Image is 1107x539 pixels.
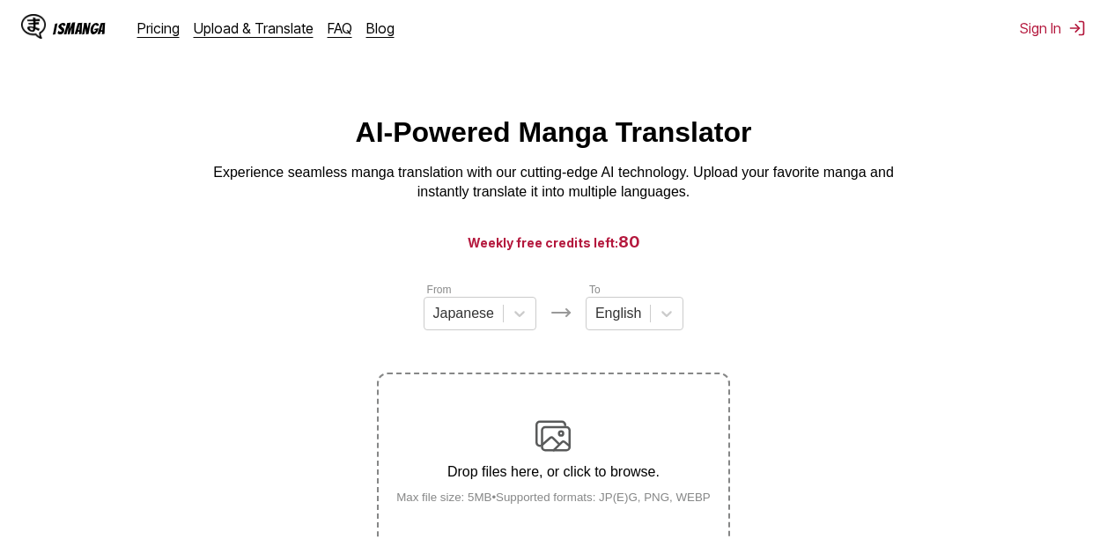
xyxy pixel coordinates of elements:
button: Sign In [1020,19,1086,37]
a: Upload & Translate [194,19,314,37]
h1: AI-Powered Manga Translator [356,116,752,149]
a: IsManga LogoIsManga [21,14,137,42]
p: Drop files here, or click to browse. [382,464,725,480]
img: IsManga Logo [21,14,46,39]
p: Experience seamless manga translation with our cutting-edge AI technology. Upload your favorite m... [202,163,906,203]
label: From [427,284,452,296]
a: Pricing [137,19,180,37]
label: To [589,284,601,296]
span: 80 [618,233,640,251]
small: Max file size: 5MB • Supported formats: JP(E)G, PNG, WEBP [382,491,725,504]
a: FAQ [328,19,352,37]
img: Languages icon [550,302,572,323]
img: Sign out [1068,19,1086,37]
div: IsManga [53,20,106,37]
a: Blog [366,19,395,37]
h3: Weekly free credits left: [42,231,1065,253]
